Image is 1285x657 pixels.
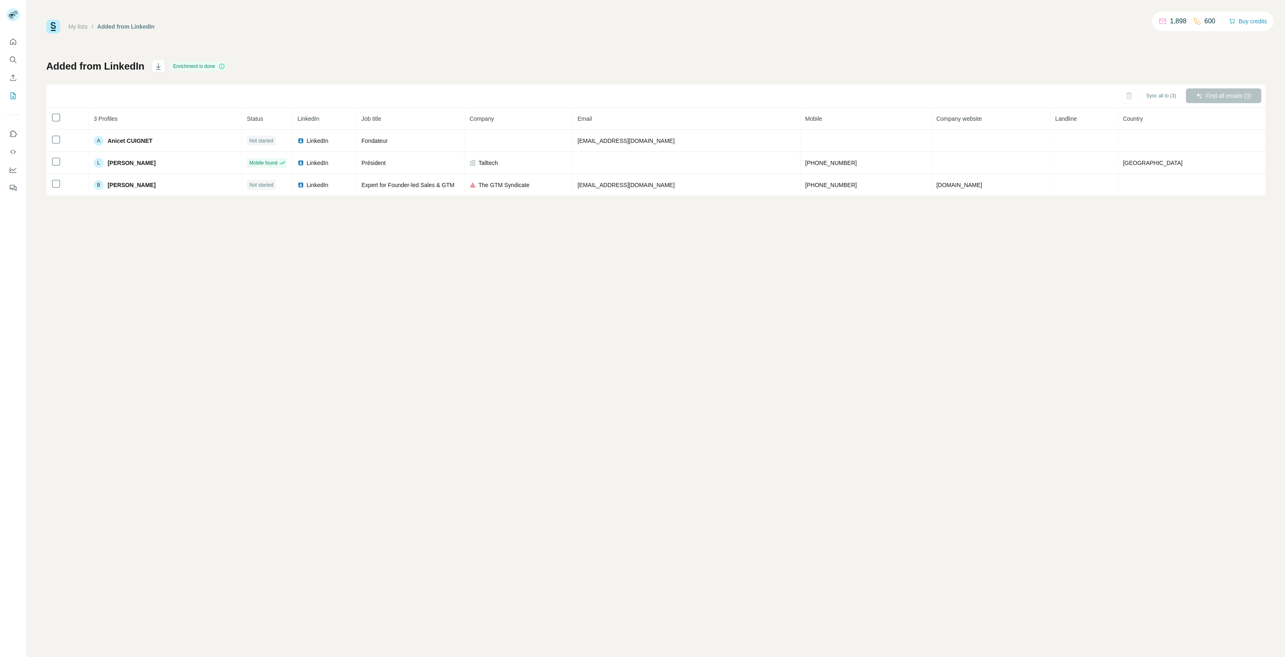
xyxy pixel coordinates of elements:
img: LinkedIn logo [298,182,304,188]
span: Job title [361,115,381,122]
span: Landline [1055,115,1077,122]
div: Added from LinkedIn [97,23,155,31]
span: Président [361,160,385,166]
span: Mobile found [249,159,277,167]
a: My lists [68,23,88,30]
span: Fondateur [361,138,388,144]
span: LinkedIn [298,115,319,122]
img: LinkedIn logo [298,138,304,144]
span: Company [469,115,494,122]
span: [EMAIL_ADDRESS][DOMAIN_NAME] [577,182,674,188]
span: The GTM Syndicate [478,181,530,189]
span: LinkedIn [307,159,328,167]
span: [GEOGRAPHIC_DATA] [1123,160,1183,166]
div: B [94,180,104,190]
div: Enrichment is done [171,61,228,71]
span: Not started [249,137,273,144]
span: 3 Profiles [94,115,117,122]
span: [DOMAIN_NAME] [936,182,982,188]
span: Not started [249,181,273,189]
span: [PERSON_NAME] [108,181,156,189]
span: [EMAIL_ADDRESS][DOMAIN_NAME] [577,138,674,144]
button: My lists [7,88,20,103]
button: Enrich CSV [7,70,20,85]
button: Dashboard [7,163,20,177]
span: Anicet CUIGNET [108,137,153,145]
span: Sync all to (3) [1146,92,1176,99]
span: Talltech [478,159,498,167]
span: Email [577,115,592,122]
button: Buy credits [1229,16,1267,27]
img: Surfe Logo [46,20,60,34]
div: L [94,158,104,168]
button: Sync all to (3) [1141,90,1182,102]
span: Expert for Founder-led Sales & GTM [361,182,454,188]
li: / [92,23,93,31]
span: [PERSON_NAME] [108,159,156,167]
p: 600 [1204,16,1215,26]
span: Country [1123,115,1143,122]
span: Mobile [805,115,822,122]
span: [PHONE_NUMBER] [805,160,857,166]
button: Feedback [7,181,20,195]
button: Quick start [7,34,20,49]
span: Status [247,115,263,122]
button: Use Surfe API [7,144,20,159]
button: Use Surfe on LinkedIn [7,126,20,141]
div: A [94,136,104,146]
img: company-logo [469,182,476,188]
button: Search [7,52,20,67]
img: LinkedIn logo [298,160,304,166]
p: 1,898 [1170,16,1186,26]
span: Company website [936,115,982,122]
span: [PHONE_NUMBER] [805,182,857,188]
span: LinkedIn [307,137,328,145]
span: LinkedIn [307,181,328,189]
h1: Added from LinkedIn [46,60,144,73]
